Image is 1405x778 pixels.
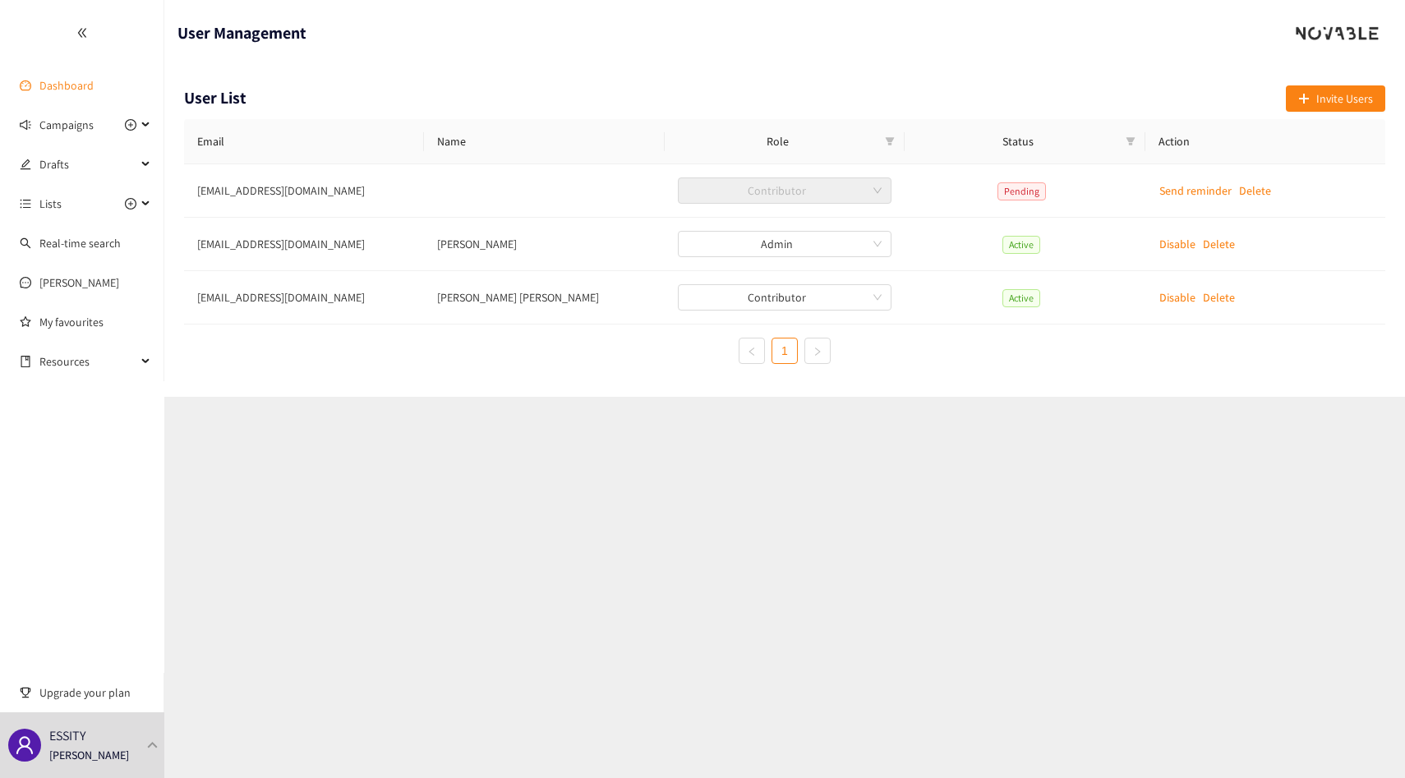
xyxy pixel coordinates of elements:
p: Disable [1159,288,1195,306]
p: Disable [1159,235,1195,253]
li: 1 [772,338,798,364]
td: [EMAIL_ADDRESS][DOMAIN_NAME] [184,218,424,271]
button: Send reminder [1159,177,1232,204]
a: Real-time search [39,236,121,251]
span: Campaigns [39,108,94,141]
td: Marina Leonie Moskvina [424,271,664,325]
th: Email [184,119,424,164]
span: left [747,347,757,357]
li: Previous Page [739,338,765,364]
span: unordered-list [20,198,31,209]
span: Status [918,132,1118,150]
button: plusInvite Users [1286,85,1385,112]
button: Delete [1203,284,1235,311]
p: Delete [1203,288,1235,306]
span: Active [1002,236,1040,254]
span: Invite Users [1316,90,1373,108]
span: Role [678,132,878,150]
span: double-left [76,27,88,39]
button: Disable [1159,284,1195,311]
button: left [739,338,765,364]
p: Send reminder [1159,182,1232,200]
span: Pending [997,182,1046,200]
a: Dashboard [39,78,94,93]
span: plus [1298,93,1310,106]
iframe: Chat Widget [1130,601,1405,778]
button: Delete [1239,177,1271,204]
span: Drafts [39,148,136,181]
th: Name [424,119,664,164]
span: plus-circle [125,119,136,131]
span: Resources [39,345,136,378]
span: filter [885,136,895,146]
button: right [804,338,831,364]
li: Next Page [804,338,831,364]
span: Upgrade your plan [39,676,151,709]
button: Disable [1159,231,1195,257]
span: sound [20,119,31,131]
p: Delete [1239,182,1271,200]
span: right [813,347,822,357]
span: Lists [39,187,62,220]
a: 1 [772,338,797,363]
td: Kai Thornagel [424,218,664,271]
span: book [20,356,31,367]
span: Contributor [688,285,882,310]
span: Active [1002,289,1040,307]
span: plus-circle [125,198,136,209]
span: edit [20,159,31,170]
a: My favourites [39,306,151,338]
th: Action [1145,119,1385,164]
p: [PERSON_NAME] [49,746,129,764]
span: trophy [20,687,31,698]
span: Contributor [688,178,882,203]
p: ESSITY [49,725,85,746]
span: Admin [688,232,882,256]
span: user [15,735,35,755]
div: Widget de chat [1130,601,1405,778]
span: filter [1122,129,1139,154]
td: [EMAIL_ADDRESS][DOMAIN_NAME] [184,164,424,218]
span: filter [1126,136,1136,146]
td: [EMAIL_ADDRESS][DOMAIN_NAME] [184,271,424,325]
span: filter [882,129,898,154]
h1: User List [184,85,246,111]
a: [PERSON_NAME] [39,275,119,290]
button: Delete [1203,231,1235,257]
p: Delete [1203,235,1235,253]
